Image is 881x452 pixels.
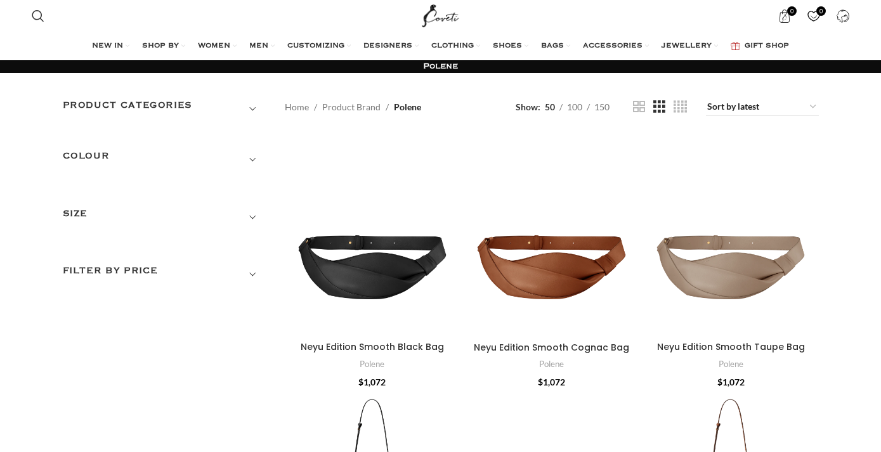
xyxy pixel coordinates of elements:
bdi: 1,072 [358,377,386,387]
span: GIFT SHOP [745,41,789,51]
a: NEW IN [92,34,129,59]
bdi: 1,072 [717,377,745,387]
a: CLOTHING [431,34,480,59]
span: $ [538,377,543,387]
span: BAGS [541,41,564,51]
a: Neyu Edition Smooth Black Bag [301,340,444,353]
a: Neyu Edition Smooth Cognac Bag [464,135,639,336]
a: SHOES [493,34,528,59]
a: JEWELLERY [662,34,718,59]
a: Polene [539,358,564,370]
span: CLOTHING [431,41,474,51]
span: MEN [249,41,268,51]
a: 0 [771,3,797,29]
span: 0 [787,6,797,16]
span: ACCESSORIES [583,41,643,51]
a: Neyu Edition Smooth Taupe Bag [657,340,805,353]
span: $ [358,377,363,387]
h3: Filter by price [63,264,266,285]
span: WOMEN [198,41,230,51]
span: JEWELLERY [662,41,712,51]
span: DESIGNERS [363,41,412,51]
a: GIFT SHOP [731,34,789,59]
span: NEW IN [92,41,123,51]
span: SHOP BY [142,41,179,51]
a: Site logo [419,10,462,20]
div: My Wishlist [800,3,826,29]
a: Neyu Edition Smooth Taupe Bag [643,135,819,335]
a: 0 [800,3,826,29]
h3: COLOUR [63,149,266,171]
a: DESIGNERS [363,34,419,59]
a: Search [25,3,51,29]
a: BAGS [541,34,570,59]
div: Main navigation [25,34,856,59]
img: GiftBag [731,42,740,50]
a: Polene [719,358,743,370]
a: MEN [249,34,275,59]
a: ACCESSORIES [583,34,649,59]
span: 0 [816,6,826,16]
span: CUSTOMIZING [287,41,344,51]
span: $ [717,377,722,387]
h3: SIZE [63,207,266,228]
h3: Product categories [63,98,266,120]
a: CUSTOMIZING [287,34,351,59]
a: Neyu Edition Smooth Cognac Bag [474,341,629,354]
a: WOMEN [198,34,237,59]
a: SHOP BY [142,34,185,59]
a: Polene [360,358,384,370]
bdi: 1,072 [538,377,565,387]
span: SHOES [493,41,522,51]
a: Neyu Edition Smooth Black Bag [285,135,460,335]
